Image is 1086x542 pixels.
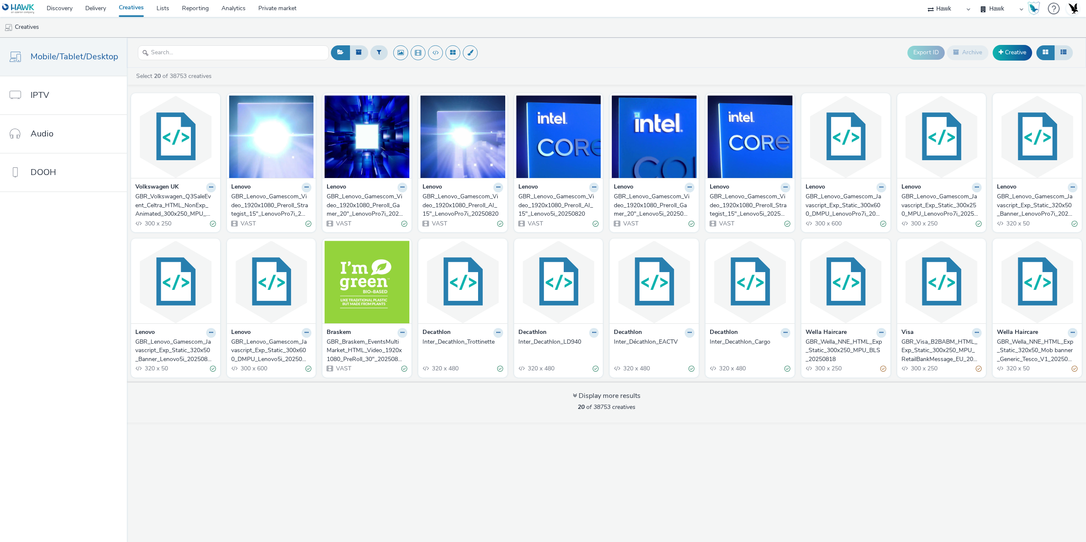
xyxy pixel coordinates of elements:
a: Inter_Decathlon_Cargo [710,338,790,346]
strong: Lenovo [423,183,442,192]
input: Search... [138,45,329,60]
img: GBR_Lenovo_Gamescom_Video_1920x1080_Preroll_Strategist_15"_Lenovo5i_20250820 visual [708,95,792,178]
img: GBR_Lenovo_Gamescom_Javascript_Exp_Static_320x50_Banner_LenovoPro7i_20250820 visual [995,95,1080,178]
div: Valid [784,364,790,373]
span: 320 x 50 [1005,364,1030,372]
strong: Lenovo [327,183,346,192]
span: VAST [335,220,351,228]
a: GBR_Visa_B2BABM_HTML_Exp_Static_300x250_MPU_RetailBankMessage_EU_20250818 [901,338,982,364]
img: GBR_Volkswagen_Q3SaleEvent_Celtra_HTML_NonExp_Animated_300x250_MPU_20250825 visual [133,95,218,178]
a: Inter_Decathlon_LD940 [518,338,599,346]
span: 320 x 480 [431,364,459,372]
div: Valid [976,219,982,228]
img: GBR_Wella_NNE_HTML_Exp_Static_320x50_Mob banner_Generic_Tesco_V1_20250818 visual [995,241,1080,323]
div: GBR_Visa_B2BABM_HTML_Exp_Static_300x250_MPU_RetailBankMessage_EU_20250818 [901,338,979,364]
strong: 20 [578,403,585,411]
button: Archive [947,45,988,60]
span: DOOH [31,166,56,178]
div: Partially valid [976,364,982,373]
div: Valid [593,219,599,228]
a: GBR_Wella_NNE_HTML_Exp_Static_320x50_Mob banner_Generic_Tesco_V1_20250818 [997,338,1078,364]
strong: Lenovo [135,328,155,338]
img: GBR_Lenovo_Gamescom_Video_1920x1080_Preroll_Gamer_20"_Lenovo5i_20250820 visual [612,95,697,178]
strong: Lenovo [231,183,251,192]
strong: Lenovo [614,183,633,192]
a: Creative [993,45,1032,60]
strong: Visa [901,328,914,338]
img: Account UK [1066,2,1079,15]
span: 300 x 250 [910,220,938,228]
img: GBR_Braskem_EventsMultiMarket_HTML_Video_1920x1080_PreRoll_30"_20250819 ; APAC visual [325,241,409,323]
strong: Lenovo [231,328,251,338]
div: GBR_Lenovo_Gamescom_Javascript_Exp_Static_320x50_Banner_LenovoPro7i_20250820 [997,192,1074,218]
span: VAST [240,220,256,228]
a: Inter_Decathlon_Trottinette [423,338,503,346]
span: VAST [527,220,543,228]
a: GBR_Lenovo_Gamescom_Video_1920x1080_Preroll_Strategist_15"_Lenovo5i_20250820 [710,192,790,218]
img: GBR_Lenovo_Gamescom_Javascript_Exp_Static_300x600_DMPU_Lenovo5i_20250820 visual [229,241,314,323]
div: Valid [593,364,599,373]
a: GBR_Lenovo_Gamescom_Javascript_Exp_Static_300x250_MPU_LenovoPro7i_20250820 [901,192,982,218]
div: GBR_Braskem_EventsMultiMarket_HTML_Video_1920x1080_PreRoll_30"_20250819 ; APAC [327,338,404,364]
div: Valid [210,219,216,228]
span: 300 x 250 [910,364,938,372]
a: Hawk Academy [1027,2,1044,15]
div: Inter_Decathlon_Cargo [710,338,787,346]
div: GBR_Lenovo_Gamescom_Javascript_Exp_Static_300x600_DMPU_LenovoPro7i_20250820 [806,192,883,218]
a: GBR_Wella_NNE_HTML_Exp_Static_300x250_MPU_BLS_20250818 [806,338,886,364]
img: GBR_Lenovo_Gamescom_Javascript_Exp_Static_320x50_Banner_Lenovo5i_20250820 visual [133,241,218,323]
div: GBR_Lenovo_Gamescom_Video_1920x1080_Preroll_Strategist_15"_LenovoPro7i_20250820 [231,192,308,218]
img: Inter_Décathlon_EACTV visual [612,241,697,323]
a: GBR_Volkswagen_Q3SaleEvent_Celtra_HTML_NonExp_Animated_300x250_MPU_20250825 [135,192,216,218]
strong: Braskem [327,328,351,338]
strong: 20 [154,72,161,80]
span: VAST [335,364,351,372]
div: Valid [401,364,407,373]
img: GBR_Lenovo_Gamescom_Video_1920x1080_Preroll_Gamer_20"_LenovoPro7i_20250820 visual [325,95,409,178]
strong: Decathlon [614,328,642,338]
div: Valid [497,364,503,373]
div: Partially valid [880,364,886,373]
img: GBR_Wella_NNE_HTML_Exp_Static_300x250_MPU_BLS_20250818 visual [803,241,888,323]
img: Inter_Decathlon_Cargo visual [708,241,792,323]
div: GBR_Lenovo_Gamescom_Javascript_Exp_Static_300x250_MPU_LenovoPro7i_20250820 [901,192,979,218]
a: GBR_Lenovo_Gamescom_Javascript_Exp_Static_300x600_DMPU_LenovoPro7i_20250820 [806,192,886,218]
strong: Lenovo [710,183,729,192]
img: GBR_Lenovo_Gamescom_Javascript_Exp_Static_300x600_DMPU_LenovoPro7i_20250820 visual [803,95,888,178]
div: Inter_Decathlon_LD940 [518,338,596,346]
div: Valid [880,219,886,228]
button: Export ID [907,46,945,59]
strong: Lenovo [997,183,1016,192]
div: Valid [401,219,407,228]
div: GBR_Wella_NNE_HTML_Exp_Static_300x250_MPU_BLS_20250818 [806,338,883,364]
div: GBR_Lenovo_Gamescom_Javascript_Exp_Static_300x600_DMPU_Lenovo5i_20250820 [231,338,308,364]
button: Grid [1036,45,1055,60]
div: Hawk Academy [1027,2,1040,15]
a: GBR_Lenovo_Gamescom_Javascript_Exp_Static_320x50_Banner_Lenovo5i_20250820 [135,338,216,364]
button: Table [1054,45,1073,60]
div: Valid [305,219,311,228]
span: Audio [31,128,53,140]
span: 320 x 50 [1005,220,1030,228]
span: Mobile/Tablet/Desktop [31,50,118,63]
div: GBR_Lenovo_Gamescom_Video_1920x1080_Preroll_AI_15"_LenovoPro7i_20250820 [423,192,500,218]
strong: Wella Haircare [806,328,847,338]
div: Valid [1072,219,1078,228]
strong: Decathlon [518,328,546,338]
a: GBR_Lenovo_Gamescom_Video_1920x1080_Preroll_Gamer_20"_Lenovo5i_20250820 [614,192,694,218]
span: 320 x 50 [144,364,168,372]
span: VAST [431,220,447,228]
div: GBR_Lenovo_Gamescom_Javascript_Exp_Static_320x50_Banner_Lenovo5i_20250820 [135,338,213,364]
strong: Lenovo [806,183,825,192]
strong: Volkswagen UK [135,183,179,192]
div: Display more results [573,391,641,401]
div: Valid [689,364,694,373]
span: 320 x 480 [527,364,554,372]
strong: Wella Haircare [997,328,1038,338]
a: GBR_Lenovo_Gamescom_Video_1920x1080_Preroll_AI_15"_Lenovo5i_20250820 [518,192,599,218]
img: GBR_Lenovo_Gamescom_Video_1920x1080_Preroll_Strategist_15"_LenovoPro7i_20250820 visual [229,95,314,178]
img: Inter_Decathlon_Trottinette visual [420,241,505,323]
div: Inter_Decathlon_Trottinette [423,338,500,346]
strong: Decathlon [423,328,451,338]
span: 300 x 250 [144,220,171,228]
